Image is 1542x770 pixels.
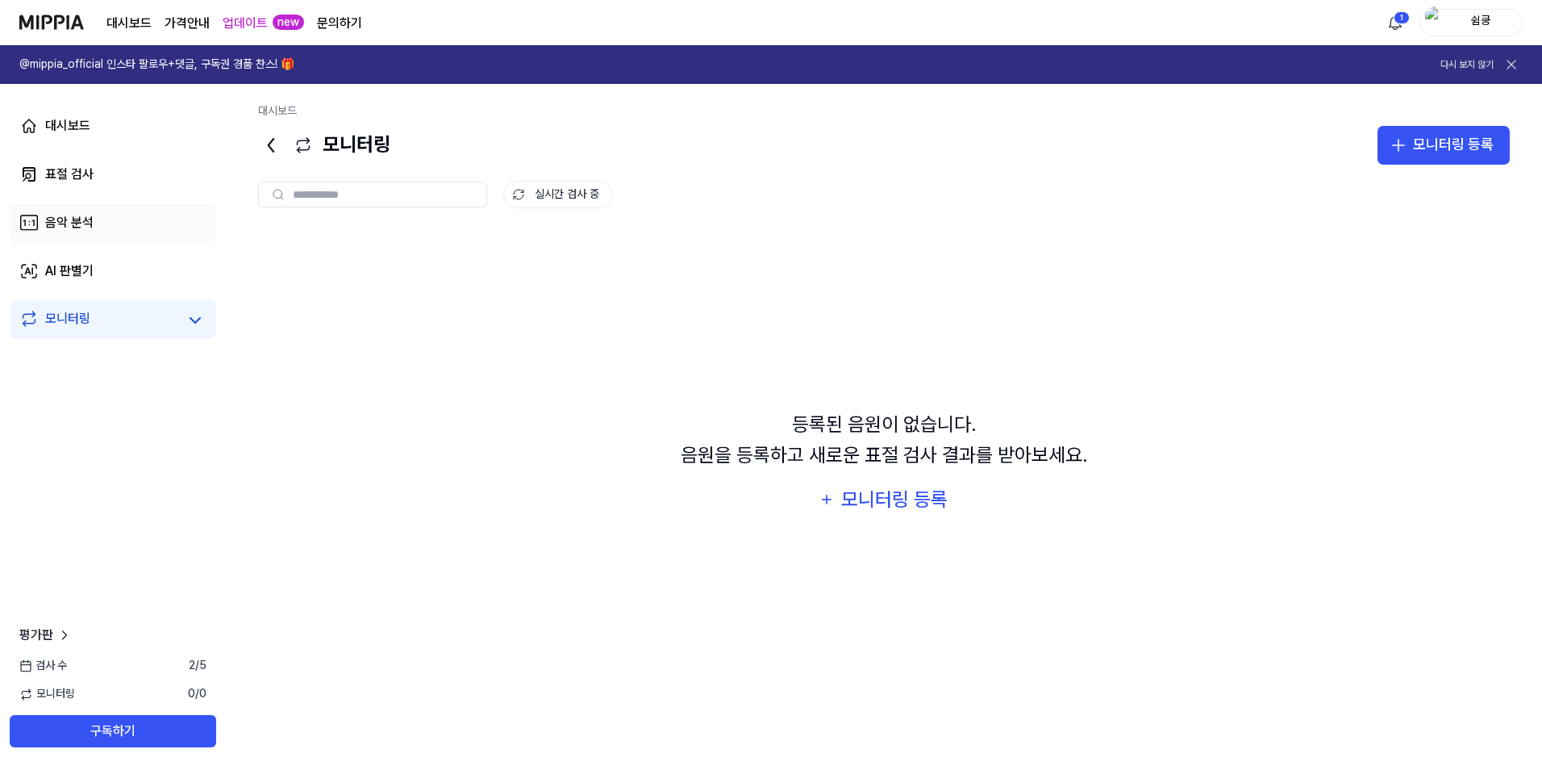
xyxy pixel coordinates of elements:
a: 대시보드 [106,14,152,33]
button: 모니터링 등록 [1377,126,1510,165]
div: 쉼쿵 [1449,13,1512,31]
a: 대시보드 [258,104,297,117]
div: 모니터링 등록 [840,484,949,515]
button: 실시간 검사 중 [503,181,613,208]
div: new [273,15,304,31]
a: 대시보드 [10,107,216,145]
a: 문의하기 [317,14,362,33]
button: 구독하기 [10,715,216,747]
div: AI 판별기 [45,262,94,281]
a: 업데이트 [223,14,268,33]
div: 모니터링 [45,309,90,332]
div: 음악 분석 [45,213,94,232]
a: 평가판 [19,626,73,645]
a: 가격안내 [165,14,210,33]
div: 등록된 음원이 없습니다. 음원을 등록하고 새로운 표절 검사 결과를 받아보세요. [681,409,1088,471]
a: 음악 분석 [10,203,216,242]
a: 표절 검사 [10,155,216,194]
button: 알림1 [1382,10,1408,36]
div: 대시보드 [45,116,90,136]
span: 검사 수 [19,658,67,674]
button: 모니터링 등록 [819,484,949,515]
span: 0 / 0 [188,686,206,702]
div: 1 [1394,11,1410,24]
div: 표절 검사 [45,165,94,184]
a: AI 판별기 [10,252,216,291]
button: 다시 보지 않기 [1440,58,1494,72]
div: 모니터링 [258,126,390,165]
a: 모니터링 [19,309,177,332]
h1: @mippia_official 인스타 팔로우+댓글, 구독권 경품 찬스! 🎁 [19,56,294,73]
span: 2 / 5 [189,658,206,674]
span: 모니터링 [19,686,75,702]
img: profile [1425,6,1444,39]
img: 알림 [1386,13,1405,32]
span: 평가판 [19,626,53,645]
button: profile쉼쿵 [1419,9,1523,36]
div: 모니터링 등록 [1413,133,1494,157]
